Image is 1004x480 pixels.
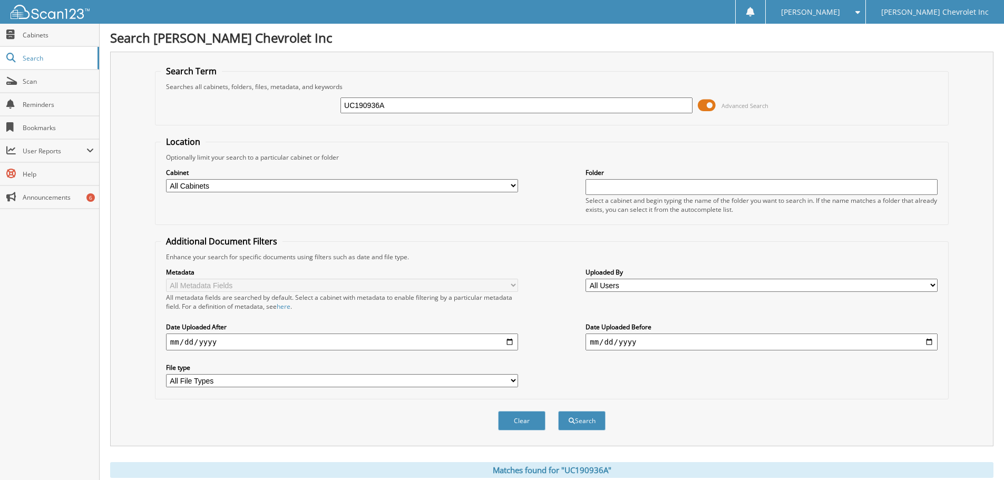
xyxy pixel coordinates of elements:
legend: Search Term [161,65,222,77]
span: Cabinets [23,31,94,40]
label: Uploaded By [586,268,938,277]
img: scan123-logo-white.svg [11,5,90,19]
div: Searches all cabinets, folders, files, metadata, and keywords [161,82,943,91]
span: Reminders [23,100,94,109]
div: 6 [86,193,95,202]
input: end [586,334,938,350]
input: start [166,334,518,350]
span: User Reports [23,146,86,155]
span: Search [23,54,92,63]
span: Scan [23,77,94,86]
button: Clear [498,411,545,430]
div: All metadata fields are searched by default. Select a cabinet with metadata to enable filtering b... [166,293,518,311]
label: Folder [586,168,938,177]
span: Advanced Search [722,102,768,110]
legend: Location [161,136,206,148]
button: Search [558,411,606,430]
span: Help [23,170,94,179]
h1: Search [PERSON_NAME] Chevrolet Inc [110,29,993,46]
span: Bookmarks [23,123,94,132]
div: Optionally limit your search to a particular cabinet or folder [161,153,943,162]
label: Cabinet [166,168,518,177]
label: Metadata [166,268,518,277]
a: here [277,302,290,311]
label: Date Uploaded After [166,322,518,331]
span: [PERSON_NAME] [781,9,840,15]
legend: Additional Document Filters [161,236,282,247]
label: File type [166,363,518,372]
label: Date Uploaded Before [586,322,938,331]
span: Announcements [23,193,94,202]
div: Enhance your search for specific documents using filters such as date and file type. [161,252,943,261]
div: Matches found for "UC190936A" [110,462,993,478]
div: Select a cabinet and begin typing the name of the folder you want to search in. If the name match... [586,196,938,214]
span: [PERSON_NAME] Chevrolet Inc [881,9,989,15]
